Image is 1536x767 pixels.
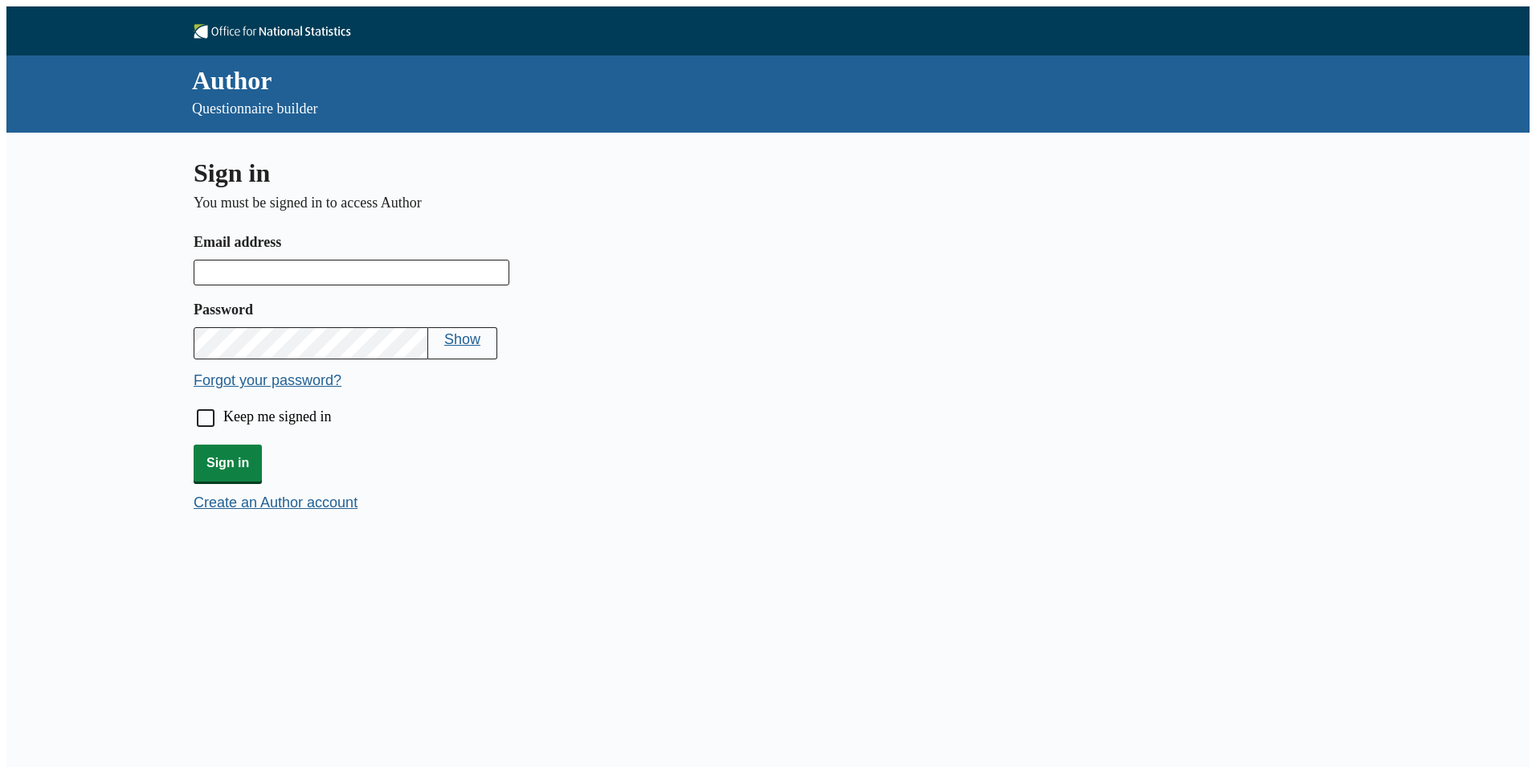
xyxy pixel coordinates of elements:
label: Keep me signed in [223,408,331,425]
p: Questionnaire builder [192,99,1042,119]
button: Forgot your password? [194,372,341,389]
div: Author [192,63,1042,99]
label: Password [194,298,955,322]
button: Show [444,331,480,348]
label: Email address [194,231,955,254]
p: You must be signed in to access Author [194,195,955,211]
h1: Sign in [194,158,955,188]
button: Sign in [194,445,262,482]
button: Create an Author account [194,494,357,511]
